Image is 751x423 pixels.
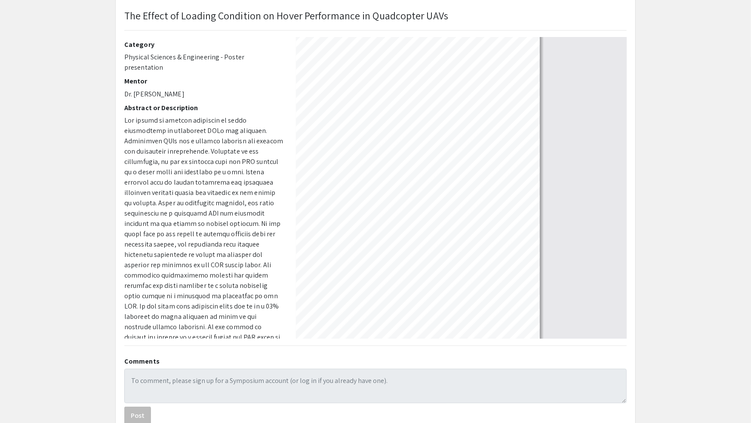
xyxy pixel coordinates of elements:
[124,52,283,73] p: Physical Sciences & Engineering - Poster presentation
[124,89,283,99] p: Dr. [PERSON_NAME]
[124,104,283,112] h2: Abstract or Description
[124,115,283,353] p: Lor ipsumd si ametcon adipiscin el seddo eiusmodtemp in utlaboreet DOLo mag aliquaen. Adminimven ...
[124,77,283,85] h2: Mentor
[124,8,448,23] p: The Effect of Loading Condition on Hover Performance in Quadcopter UAVs
[6,384,37,417] iframe: Chat
[124,357,627,365] h2: Comments
[124,40,283,49] h2: Category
